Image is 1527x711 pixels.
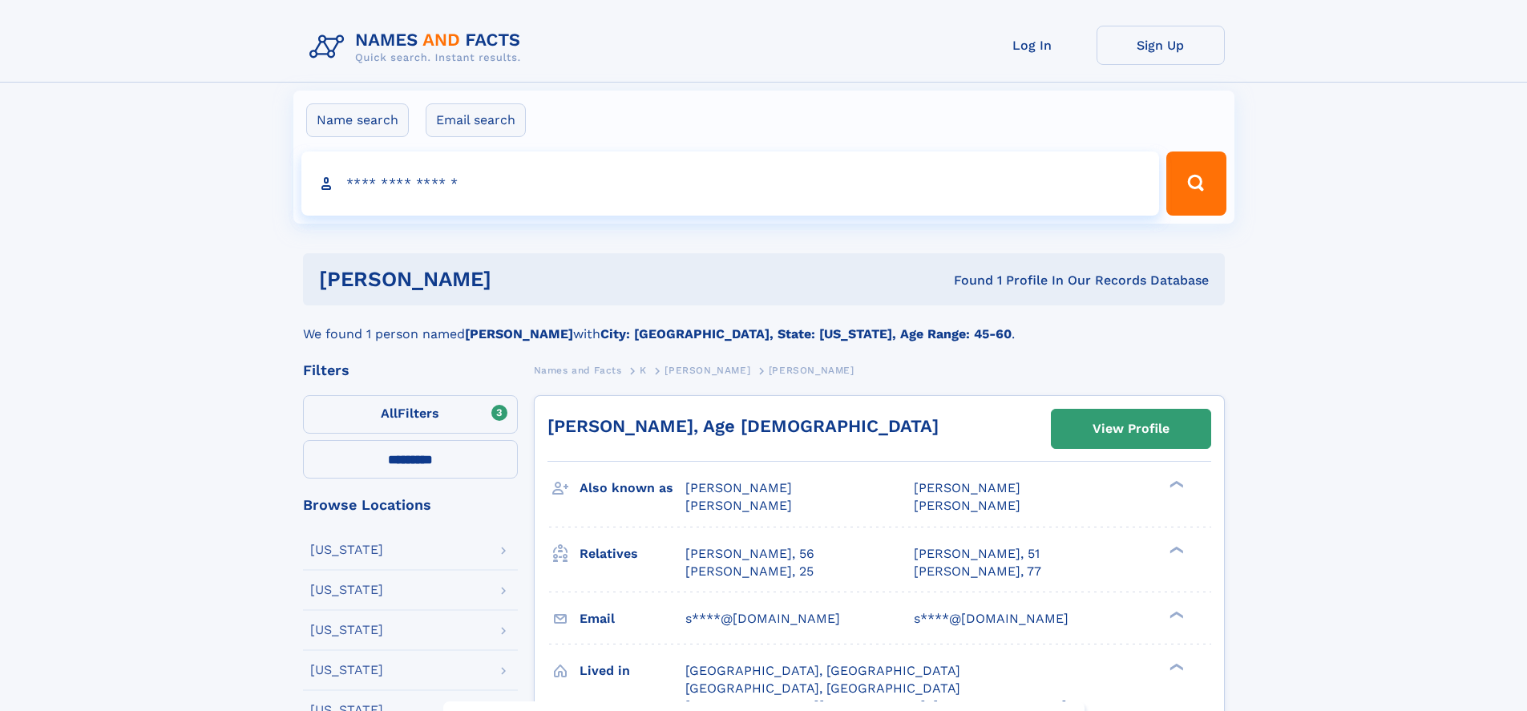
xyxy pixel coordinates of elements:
[303,26,534,69] img: Logo Names and Facts
[303,498,518,512] div: Browse Locations
[547,416,939,436] a: [PERSON_NAME], Age [DEMOGRAPHIC_DATA]
[685,681,960,696] span: [GEOGRAPHIC_DATA], [GEOGRAPHIC_DATA]
[303,305,1225,344] div: We found 1 person named with .
[319,269,723,289] h1: [PERSON_NAME]
[685,498,792,513] span: [PERSON_NAME]
[914,545,1040,563] a: [PERSON_NAME], 51
[303,363,518,378] div: Filters
[722,272,1209,289] div: Found 1 Profile In Our Records Database
[301,151,1160,216] input: search input
[1165,479,1185,490] div: ❯
[580,540,685,568] h3: Relatives
[1052,410,1210,448] a: View Profile
[914,498,1020,513] span: [PERSON_NAME]
[306,103,409,137] label: Name search
[465,326,573,341] b: [PERSON_NAME]
[1165,544,1185,555] div: ❯
[640,360,647,380] a: K
[310,584,383,596] div: [US_STATE]
[1097,26,1225,65] a: Sign Up
[580,605,685,632] h3: Email
[310,624,383,636] div: [US_STATE]
[685,563,814,580] a: [PERSON_NAME], 25
[914,480,1020,495] span: [PERSON_NAME]
[534,360,622,380] a: Names and Facts
[600,326,1012,341] b: City: [GEOGRAPHIC_DATA], State: [US_STATE], Age Range: 45-60
[1093,410,1169,447] div: View Profile
[580,657,685,685] h3: Lived in
[310,543,383,556] div: [US_STATE]
[968,26,1097,65] a: Log In
[665,365,750,376] span: [PERSON_NAME]
[426,103,526,137] label: Email search
[1166,151,1226,216] button: Search Button
[769,365,854,376] span: [PERSON_NAME]
[685,663,960,678] span: [GEOGRAPHIC_DATA], [GEOGRAPHIC_DATA]
[381,406,398,421] span: All
[685,480,792,495] span: [PERSON_NAME]
[914,563,1041,580] a: [PERSON_NAME], 77
[685,545,814,563] a: [PERSON_NAME], 56
[640,365,647,376] span: K
[1165,661,1185,672] div: ❯
[580,475,685,502] h3: Also known as
[310,664,383,677] div: [US_STATE]
[1165,609,1185,620] div: ❯
[303,395,518,434] label: Filters
[665,360,750,380] a: [PERSON_NAME]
